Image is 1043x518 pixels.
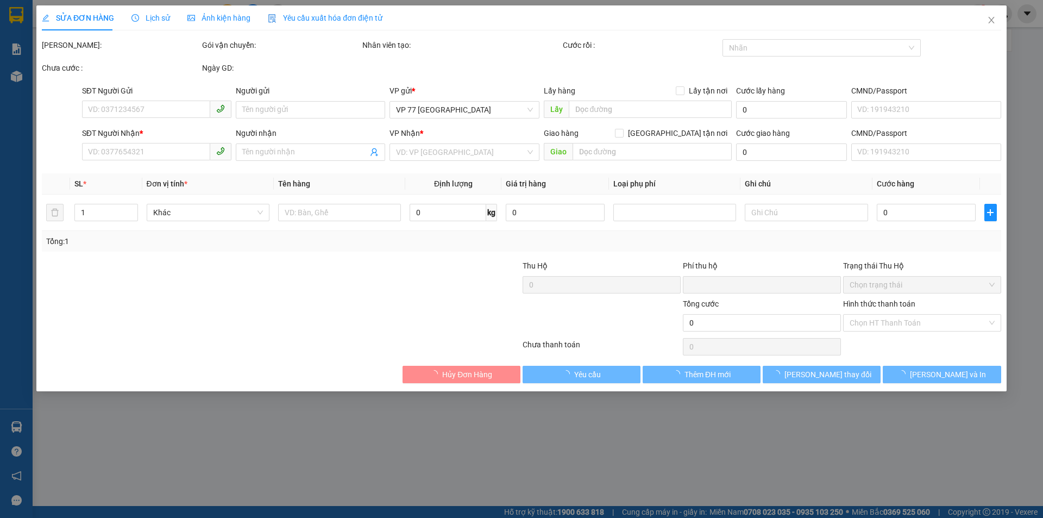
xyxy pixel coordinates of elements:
span: loading [772,370,784,378]
span: [PERSON_NAME] và In [910,369,986,380]
span: Khác [153,204,263,221]
span: loading [898,370,910,378]
div: Gói vận chuyển: [202,39,360,51]
th: Ghi chú [741,173,872,195]
span: VP 77 Thái Nguyên [397,102,533,118]
input: VD: Bàn, Ghế [278,204,401,221]
span: Đơn vị tính [147,179,187,188]
input: Cước giao hàng [736,143,847,161]
button: [PERSON_NAME] và In [883,366,1001,383]
div: Người nhận [236,127,385,139]
div: Cước rồi : [563,39,721,51]
span: [GEOGRAPHIC_DATA] tận nơi [624,127,732,139]
span: Tên hàng [278,179,310,188]
div: SĐT Người Nhận [82,127,231,139]
span: VP Nhận [390,129,420,138]
input: Dọc đường [573,143,732,160]
span: plus [985,208,996,217]
button: Yêu cầu [523,366,640,383]
div: Chưa thanh toán [521,339,682,358]
span: Chọn trạng thái [850,277,995,293]
div: Nhân viên tạo: [362,39,561,51]
span: Yêu cầu [574,369,601,380]
div: Trạng thái Thu Hộ [843,260,1001,272]
div: CMND/Passport [851,127,1001,139]
label: Hình thức thanh toán [843,299,915,308]
input: Dọc đường [569,101,732,118]
span: phone [216,104,225,113]
img: icon [268,14,277,23]
span: Lấy tận nơi [684,85,732,97]
span: Lấy hàng [544,86,575,95]
span: Lấy [544,101,569,118]
button: Hủy Đơn Hàng [403,366,520,383]
span: Thêm ĐH mới [684,369,731,380]
div: Chưa cước : [42,62,200,74]
div: CMND/Passport [851,85,1001,97]
span: picture [187,14,195,22]
label: Cước giao hàng [736,129,790,138]
input: Cước lấy hàng [736,101,847,118]
div: Tổng: 1 [46,235,403,247]
button: plus [984,204,996,221]
span: Yêu cầu xuất hóa đơn điện tử [268,14,382,22]
span: SL [75,179,84,188]
div: Người gửi [236,85,385,97]
span: user-add [370,148,379,157]
span: close [987,16,996,24]
span: Định lượng [434,179,473,188]
button: Close [976,5,1007,36]
div: VP gửi [390,85,539,97]
span: phone [216,147,225,155]
button: delete [46,204,64,221]
input: Ghi Chú [745,204,868,221]
span: Giá trị hàng [506,179,546,188]
span: SỬA ĐƠN HÀNG [42,14,114,22]
th: Loại phụ phí [609,173,740,195]
span: edit [42,14,49,22]
label: Cước lấy hàng [736,86,785,95]
div: Phí thu hộ [683,260,841,276]
span: Lịch sử [131,14,170,22]
button: [PERSON_NAME] thay đổi [763,366,881,383]
span: kg [486,204,497,221]
div: SĐT Người Gửi [82,85,231,97]
div: Ngày GD: [202,62,360,74]
div: [PERSON_NAME]: [42,39,200,51]
span: Giao [544,143,573,160]
span: loading [562,370,574,378]
span: clock-circle [131,14,139,22]
span: Cước hàng [877,179,914,188]
button: Thêm ĐH mới [643,366,761,383]
span: loading [673,370,684,378]
span: [PERSON_NAME] thay đổi [784,369,871,380]
span: Ảnh kiện hàng [187,14,250,22]
span: Tổng cước [683,299,719,308]
span: Giao hàng [544,129,579,138]
span: Thu Hộ [523,261,548,270]
span: Hủy Đơn Hàng [442,369,492,380]
span: loading [430,370,442,378]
